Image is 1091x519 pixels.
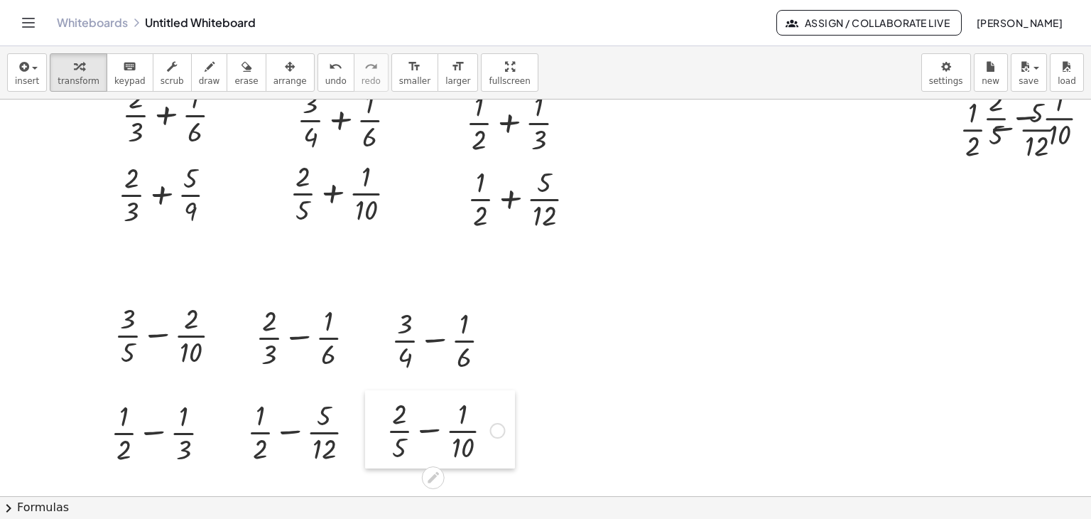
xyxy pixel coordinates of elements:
a: Whiteboards [57,16,128,30]
span: smaller [399,76,430,86]
span: new [982,76,999,86]
span: draw [199,76,220,86]
span: erase [234,76,258,86]
span: Assign / Collaborate Live [788,16,950,29]
span: [PERSON_NAME] [976,16,1063,29]
i: format_size [451,58,465,75]
button: transform [50,53,107,92]
i: undo [329,58,342,75]
span: redo [362,76,381,86]
button: draw [191,53,228,92]
div: Edit math [422,466,445,489]
span: larger [445,76,470,86]
button: erase [227,53,266,92]
button: [PERSON_NAME] [965,10,1074,36]
span: arrange [273,76,307,86]
button: load [1050,53,1084,92]
button: undoundo [317,53,354,92]
span: settings [929,76,963,86]
span: transform [58,76,99,86]
span: insert [15,76,39,86]
button: scrub [153,53,192,92]
span: scrub [161,76,184,86]
button: fullscreen [481,53,538,92]
button: Assign / Collaborate Live [776,10,962,36]
button: redoredo [354,53,389,92]
i: format_size [408,58,421,75]
i: keyboard [123,58,136,75]
span: load [1058,76,1076,86]
span: keypad [114,76,146,86]
span: fullscreen [489,76,530,86]
span: undo [325,76,347,86]
button: save [1011,53,1047,92]
button: insert [7,53,47,92]
button: format_sizelarger [438,53,478,92]
button: new [974,53,1008,92]
button: keyboardkeypad [107,53,153,92]
button: format_sizesmaller [391,53,438,92]
button: Toggle navigation [17,11,40,34]
i: redo [364,58,378,75]
button: arrange [266,53,315,92]
span: save [1019,76,1038,86]
button: settings [921,53,971,92]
